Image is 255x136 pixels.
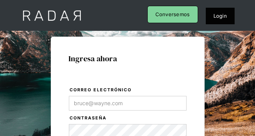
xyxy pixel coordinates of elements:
h1: Ingresa ahora [68,54,187,63]
label: Correo electrónico [70,86,187,94]
a: Login [206,8,235,24]
label: Contraseña [70,114,187,122]
input: bruce@wayne.com [69,96,187,111]
a: Conversemos [147,6,198,23]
